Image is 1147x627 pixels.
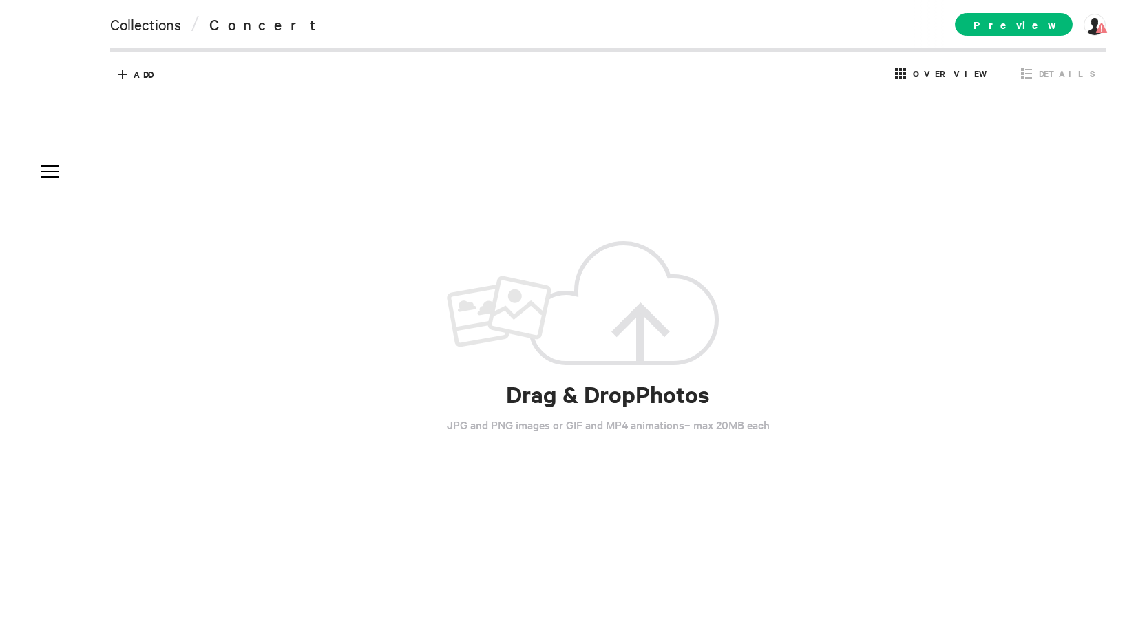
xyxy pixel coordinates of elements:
span: Details [1039,68,1095,80]
span: Concert [209,14,330,34]
span: / [191,14,200,34]
p: JPG and PNG images or GIF and MP4 animations – max 20MB each [447,415,770,434]
span: Preview [955,13,1073,36]
a: Collections [110,14,181,34]
h3: Drag & Drop Photos [447,379,770,409]
span: Add [134,68,153,81]
span: Overview [913,68,995,80]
